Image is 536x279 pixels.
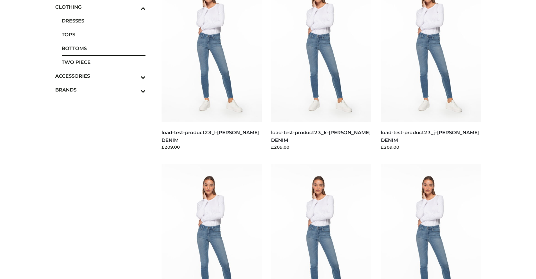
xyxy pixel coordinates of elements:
[62,17,146,24] span: DRESSES
[55,3,146,11] span: CLOTHING
[62,14,146,28] a: DRESSES
[62,28,146,41] a: TOPS
[162,129,259,143] a: load-test-product23_l-[PERSON_NAME] DENIM
[62,31,146,38] span: TOPS
[62,41,146,55] a: BOTTOMS
[55,86,146,93] span: BRANDS
[123,83,145,97] button: Toggle Submenu
[62,58,146,66] span: TWO PIECE
[271,144,371,150] div: £209.00
[55,69,146,83] a: ACCESSORIESToggle Submenu
[55,83,146,97] a: BRANDSToggle Submenu
[62,55,146,69] a: TWO PIECE
[381,144,481,150] div: £209.00
[381,129,479,143] a: load-test-product23_j-[PERSON_NAME] DENIM
[162,144,262,150] div: £209.00
[123,69,145,83] button: Toggle Submenu
[55,72,146,80] span: ACCESSORIES
[62,45,146,52] span: BOTTOMS
[271,129,370,143] a: load-test-product23_k-[PERSON_NAME] DENIM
